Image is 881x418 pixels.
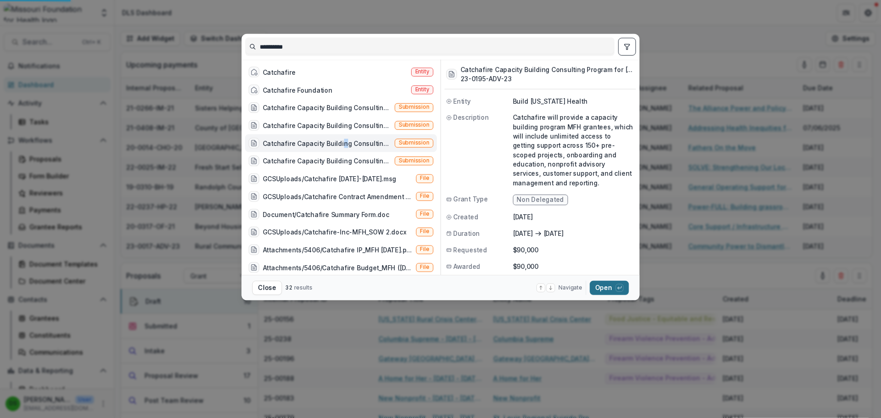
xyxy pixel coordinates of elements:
span: Grant Type [453,195,488,204]
span: Non Delegated [517,196,564,203]
p: $90,000 [513,245,634,254]
span: results [294,284,312,291]
p: [DATE] [513,229,533,238]
span: File [420,193,429,199]
span: File [420,264,429,270]
h3: Catchafire Capacity Building Consulting Program for [US_STATE] Nonprofits [461,65,634,74]
div: Document/Catchafire Summary Form.doc [263,209,390,218]
span: Submission [399,122,429,128]
button: Close [252,281,282,295]
span: Entity [453,96,471,106]
p: Build [US_STATE] Health [513,96,634,106]
p: [DATE] [513,212,634,222]
span: File [420,246,429,253]
span: Submission [399,139,429,146]
p: [DATE] [544,229,564,238]
span: Navigate [558,284,582,292]
span: Submission [399,104,429,111]
span: Entity [415,86,429,93]
div: Attachments/5406/Catchafire Budget_MFH ([DATE])_Submission (1).xlsx [263,263,413,272]
span: File [420,211,429,217]
span: Requested [453,245,487,254]
button: toggle filters [618,38,636,56]
div: Catchafire Capacity Building Consulting Program for [US_STATE] Nonprofits (In the first year, Cat... [263,103,391,112]
p: $90,000 [513,262,634,271]
div: Catchafire Capacity Building Consulting Program for [US_STATE] Nonprofits (Catchafire will provid... [263,121,391,130]
span: 32 [285,284,292,291]
div: Catchafire [263,67,296,77]
span: File [420,229,429,235]
span: Duration [453,229,480,238]
button: Open [590,281,629,295]
span: Description [453,113,489,122]
span: File [420,175,429,182]
div: GCSUploads/Catchafire [DATE]-[DATE].msg [263,174,396,183]
span: Submission [399,157,429,164]
div: Catchafire Capacity Building Consulting Program for [US_STATE] Nonprofits (Catchafire will provid... [263,156,391,165]
span: Created [453,212,478,222]
p: Catchafire will provide a capacity building program MFH grantees, which will include unlimited ac... [513,113,634,188]
div: GCSUploads/Catchafire Contract Amendment [DATE].pdf [263,192,413,201]
div: Catchafire Capacity Building Consulting Program for [US_STATE] Nonprofits (Catchafire will provid... [263,139,391,148]
div: GCSUploads/Catchafire-Inc-MFH_SOW 2.docx [263,227,407,236]
div: Attachments/5406/Catchafire IP_MFH [DATE].pdf [263,245,413,254]
div: Catchafire Foundation [263,85,333,94]
span: Entity [415,68,429,75]
h3: 23-0195-ADV-23 [461,74,634,84]
span: Awarded [453,262,480,271]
